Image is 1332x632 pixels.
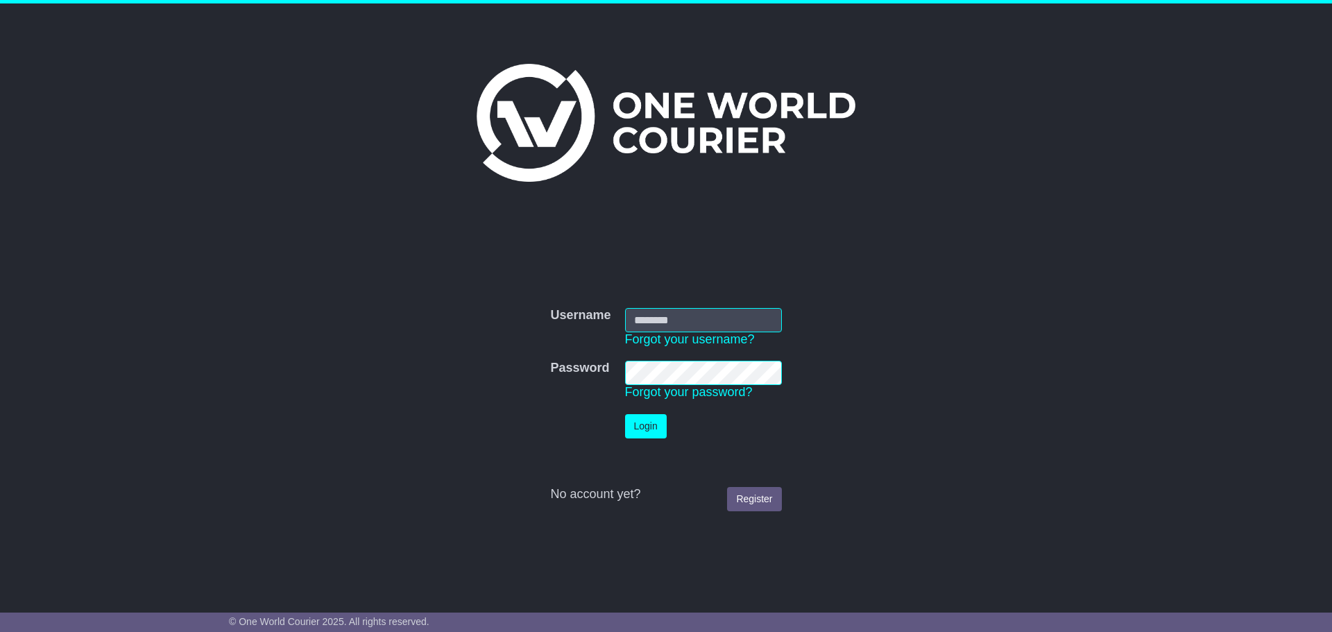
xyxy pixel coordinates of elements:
img: One World [477,64,855,182]
a: Forgot your password? [625,385,753,399]
a: Register [727,487,781,511]
button: Login [625,414,667,438]
label: Username [550,308,610,323]
a: Forgot your username? [625,332,755,346]
div: No account yet? [550,487,781,502]
label: Password [550,361,609,376]
span: © One World Courier 2025. All rights reserved. [229,616,429,627]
